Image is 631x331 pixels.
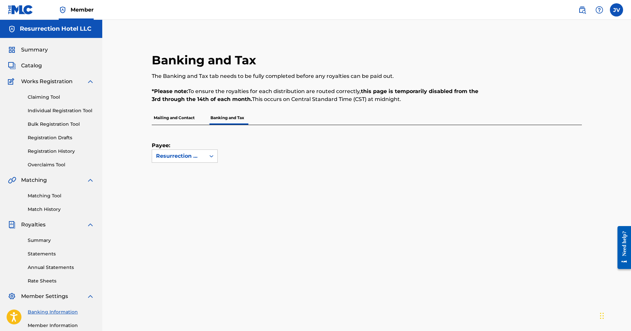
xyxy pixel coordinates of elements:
a: Banking Information [28,309,94,315]
a: CatalogCatalog [8,62,42,70]
iframe: Chat Widget [598,299,631,331]
img: Royalties [8,221,16,229]
img: search [578,6,586,14]
a: Registration History [28,148,94,155]
span: Catalog [21,62,42,70]
p: Mailing and Contact [152,111,197,125]
span: Member Settings [21,292,68,300]
a: Statements [28,250,94,257]
img: Matching [8,176,16,184]
a: Matching Tool [28,192,94,199]
a: Bulk Registration Tool [28,121,94,128]
div: User Menu [610,3,623,17]
img: Member Settings [8,292,16,300]
strong: *Please note: [152,88,188,94]
a: SummarySummary [8,46,48,54]
img: Top Rightsholder [59,6,67,14]
p: Banking and Tax [208,111,246,125]
a: Registration Drafts [28,134,94,141]
span: Member [71,6,94,14]
img: Works Registration [8,78,16,85]
a: Individual Registration Tool [28,107,94,114]
img: expand [86,78,94,85]
a: Public Search [576,3,589,17]
div: Resurrection Hotel LLC [156,152,202,160]
span: Matching [21,176,47,184]
a: Overclaims Tool [28,161,94,168]
img: expand [86,176,94,184]
img: Summary [8,46,16,54]
img: expand [86,292,94,300]
a: Summary [28,237,94,244]
strong: this page is temporarily disabled from the 3rd through the 14th of each month. [152,88,478,102]
a: Annual Statements [28,264,94,271]
span: Summary [21,46,48,54]
p: To ensure the royalties for each distribution are routed correctly, This occurs on Central Standa... [152,87,483,103]
label: Payee: [152,142,185,149]
span: Works Registration [21,78,73,85]
div: Help [593,3,606,17]
img: help [595,6,603,14]
a: Claiming Tool [28,94,94,101]
img: MLC Logo [8,5,33,15]
img: Accounts [8,25,16,33]
a: Member Information [28,322,94,329]
img: Catalog [8,62,16,70]
h5: Resurrection Hotel LLC [20,25,91,33]
a: Rate Sheets [28,278,94,284]
img: expand [86,221,94,229]
div: Drag [600,306,604,326]
span: Royalties [21,221,46,229]
a: Match History [28,206,94,213]
h2: Banking and Tax [152,53,259,68]
iframe: Resource Center [613,219,631,276]
p: The Banking and Tax tab needs to be fully completed before any royalties can be paid out. [152,72,483,80]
